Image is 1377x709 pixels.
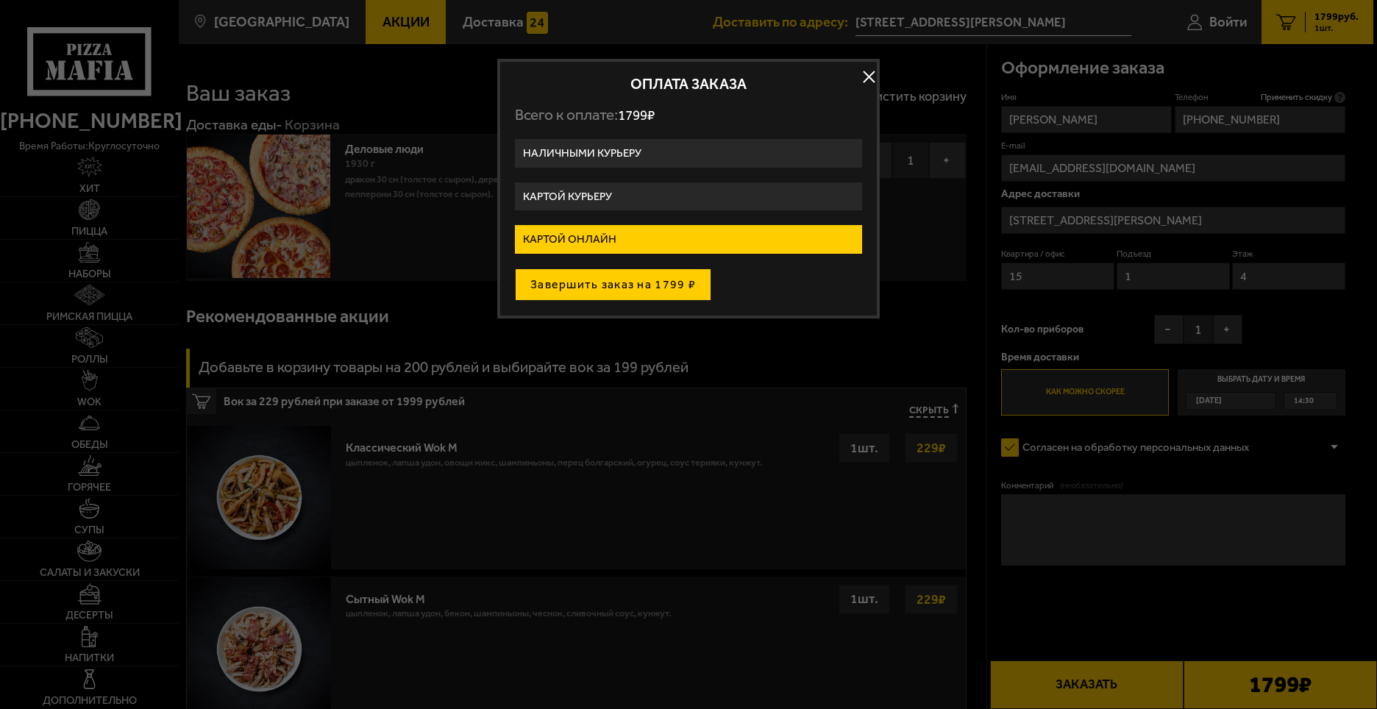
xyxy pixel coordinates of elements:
label: Картой курьеру [515,182,862,211]
button: Завершить заказ на 1799 ₽ [515,268,711,301]
label: Наличными курьеру [515,139,862,168]
label: Картой онлайн [515,225,862,254]
span: 1799 ₽ [618,107,655,124]
p: Всего к оплате: [515,106,862,124]
h2: Оплата заказа [515,76,862,91]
